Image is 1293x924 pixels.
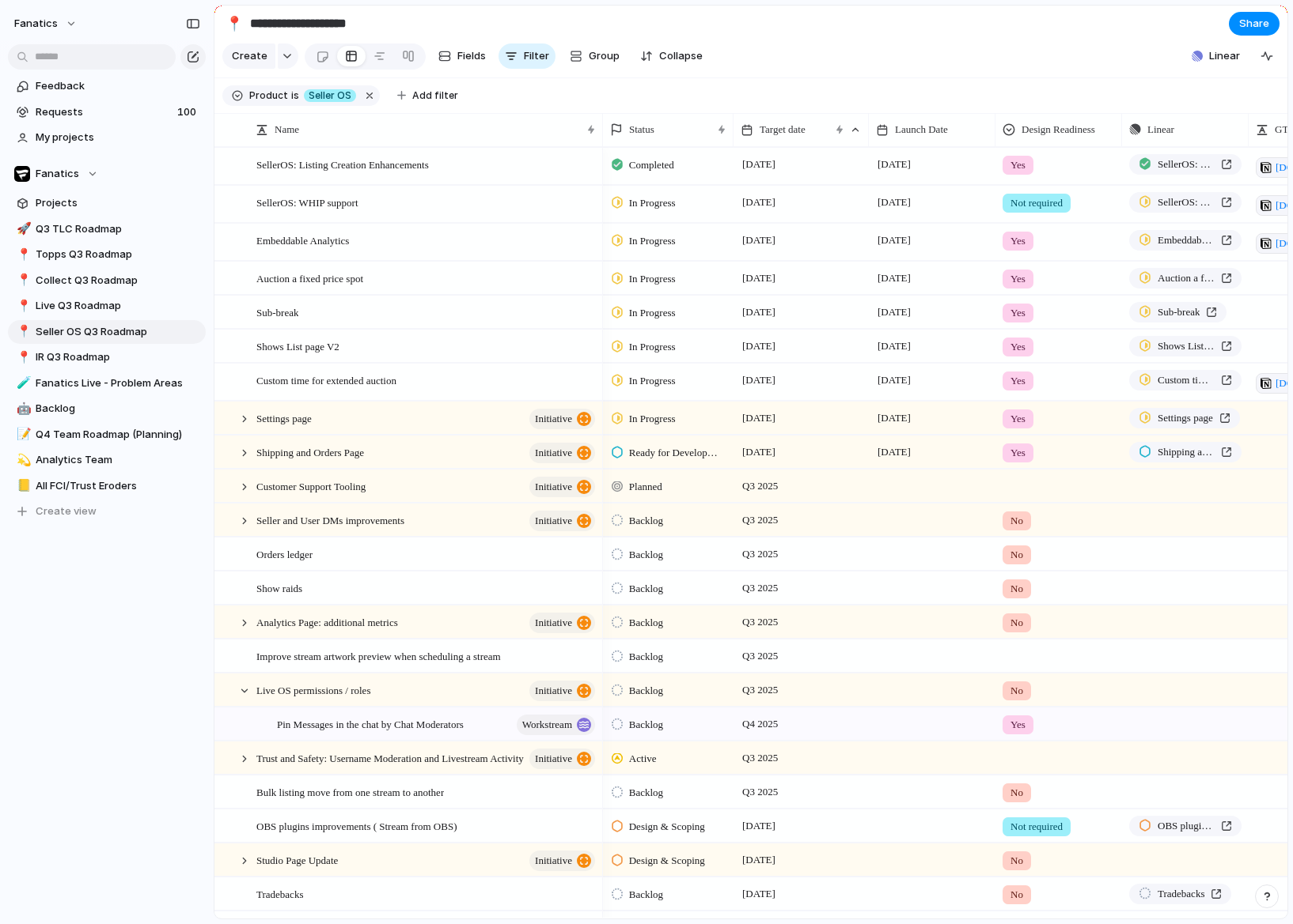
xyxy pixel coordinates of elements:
span: Q3 2025 [738,613,782,632]
a: 📍Live Q3 Roadmap [8,294,206,318]
span: In Progress [629,233,676,249]
span: No [1011,547,1023,563]
span: Linear [1147,122,1174,138]
a: 📍Seller OS Q3 Roadmap [8,320,206,344]
span: Backlog [36,401,200,417]
span: 100 [177,104,199,120]
span: Q3 2025 [738,477,782,496]
span: Create [232,48,267,64]
div: 🧪 [17,374,28,392]
span: Shipping and Orders Page [1158,444,1215,460]
button: 📍 [14,324,30,340]
div: 📍 [17,246,28,264]
span: Custom time for extended auction [1158,372,1215,388]
span: Seller OS [309,89,351,103]
span: SellerOS: WHIP support [1158,194,1215,210]
span: Improve stream artwork preview when scheduling a stream [256,647,501,665]
span: initiative [535,680,572,702]
a: Embeddable Analytics [1129,230,1242,251]
span: [DATE] [738,155,779,174]
div: 🧪Fanatics Live - Problem Areas [8,371,206,395]
span: Group [589,48,620,64]
button: 📍 [14,273,30,289]
a: 📍Topps Q3 Roadmap [8,243,206,266]
a: Sub-break [1129,302,1227,322]
span: My projects [36,130,200,145]
span: Feedback [36,78,200,94]
span: initiative [535,612,572,634]
a: Feedback [8,74,206,98]
button: Linear [1185,44,1246,68]
a: SellerOS: WHIP support [1129,192,1242,213]
span: Q3 TLC Roadmap [36,221,200,237]
span: Backlog [629,547,663,563]
span: Completed [629,157,674,173]
button: 📍 [14,349,30,365]
span: Yes [1011,271,1026,287]
span: [DATE] [738,371,779,390]
button: Filter [499,43,555,69]
span: Product [249,89,288,103]
div: 📍Collect Q3 Roadmap [8,269,206,292]
span: [DATE] [874,193,915,212]
button: 🧪 [14,375,30,391]
span: In Progress [629,411,676,427]
div: 📍 [17,271,28,289]
a: 📒All FCI/Trust Eroders [8,474,206,498]
span: Add filter [412,89,458,103]
span: No [1011,513,1023,529]
span: Backlog [629,683,663,699]
span: Bulk listing move from one stream to another [256,783,444,801]
span: No [1011,615,1023,631]
button: 📍 [14,247,30,262]
span: Q3 2025 [738,749,782,767]
button: Collapse [634,43,709,69]
span: Fanatics Live - Problem Areas [36,375,200,391]
span: Trust and Safety: Username Moderation and Livestream Activity [256,749,524,767]
span: OBS plugins improvements ( Stream from OBS) [256,817,457,835]
span: Settings page [1158,410,1213,426]
a: Settings page [1129,408,1240,428]
span: [DATE] [874,269,915,288]
span: Backlog [629,887,663,903]
a: 📍IR Q3 Roadmap [8,345,206,369]
span: Q3 2025 [738,545,782,564]
span: initiative [535,408,572,430]
span: IR Q3 Roadmap [36,349,200,365]
a: Tradebacks [1129,884,1231,904]
span: Yes [1011,717,1026,733]
span: [DATE] [874,231,915,250]
span: Custom time for extended auction [256,371,396,389]
span: initiative [535,850,572,872]
div: 📍 [17,349,28,367]
span: Q3 2025 [738,579,782,598]
span: Yes [1011,233,1026,249]
span: Collapse [659,48,703,64]
span: Backlog [629,615,663,631]
span: Backlog [629,717,663,733]
button: Fanatics [8,162,206,186]
span: Design Readiness [1022,122,1095,138]
div: 🤖Backlog [8,397,206,421]
span: initiative [535,442,572,464]
button: initiative [529,749,595,769]
span: Shows List page V2 [1158,338,1215,354]
span: Topps Q3 Roadmap [36,247,200,262]
span: Q3 2025 [738,647,782,666]
span: fanatics [14,16,58,32]
a: 🚀Q3 TLC Roadmap [8,217,206,241]
div: 🚀 [17,220,28,238]
button: initiative [529,409,595,429]
button: 📒 [14,478,30,494]
a: Shipping and Orders Page [1129,442,1242,462]
span: Design & Scoping [629,819,705,835]
span: No [1011,785,1023,801]
span: In Progress [629,271,676,287]
span: Shipping and Orders Page [256,443,364,461]
span: Show raids [256,579,302,597]
button: fanatics [7,11,85,36]
span: Backlog [629,785,663,801]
